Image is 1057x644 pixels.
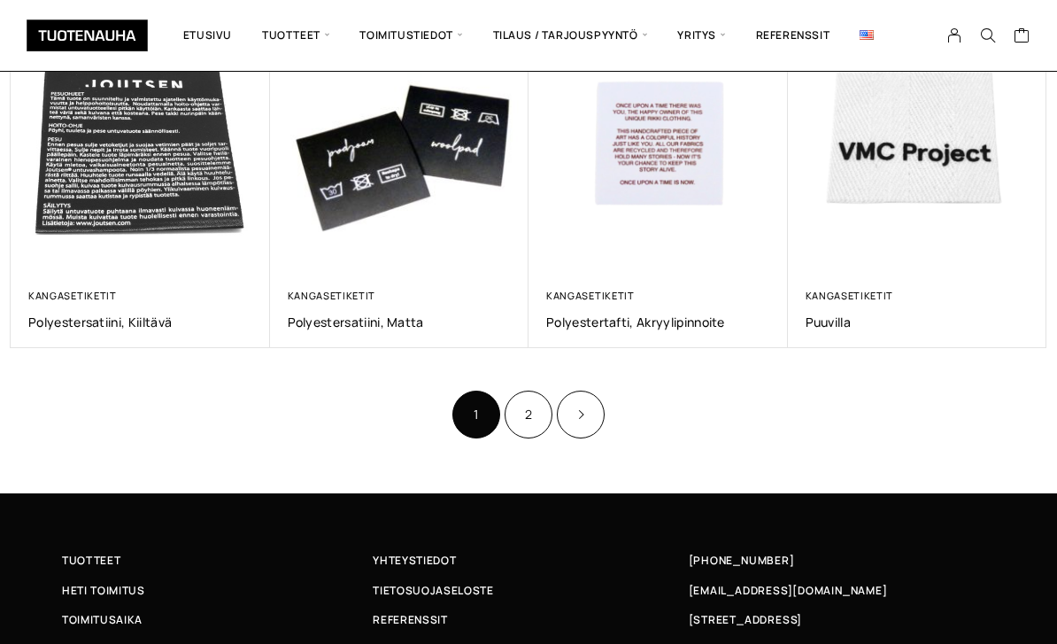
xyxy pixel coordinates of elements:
a: Referenssit [373,610,683,629]
span: Toimitusaika [62,610,143,629]
a: [EMAIL_ADDRESS][DOMAIN_NAME] [689,581,888,600]
a: Tietosuojaseloste [373,581,683,600]
a: Polyestertafti, akryylipinnoite [546,314,770,330]
span: Tilaus / Tarjouspyyntö [478,13,663,58]
span: Toimitustiedot [344,13,477,58]
span: Sivu 1 [452,391,500,438]
a: Heti toimitus [62,581,373,600]
button: Search [971,27,1005,43]
a: Kangasetiketit [288,289,376,302]
a: Etusivu [168,13,247,58]
a: Kangasetiketit [546,289,635,302]
a: Toimitusaika [62,610,373,629]
a: Kangasetiketit [28,289,117,302]
a: My Account [937,27,972,43]
nav: Product Pagination [11,388,1046,440]
img: Tuotenauha Oy [27,19,148,51]
a: Sivu 2 [505,391,552,438]
span: Referenssit [373,610,447,629]
span: Tuotteet [62,551,120,570]
a: Puuvilla [806,314,1030,330]
a: Tuotteet [62,551,373,570]
span: Tuotteet [247,13,344,58]
a: Yhteystiedot [373,551,683,570]
a: [PHONE_NUMBER] [689,551,795,570]
span: [STREET_ADDRESS] [689,610,802,629]
span: Tietosuojaseloste [373,581,493,600]
a: Referenssit [741,13,845,58]
span: Heti toimitus [62,581,145,600]
img: English [860,30,874,40]
a: Kangasetiketit [806,289,894,302]
span: Yhteystiedot [373,551,456,570]
a: Cart [1014,27,1030,48]
a: Polyestersatiini, kiiltävä [28,314,252,330]
span: Yritys [662,13,740,58]
a: Polyestersatiini, matta [288,314,512,330]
